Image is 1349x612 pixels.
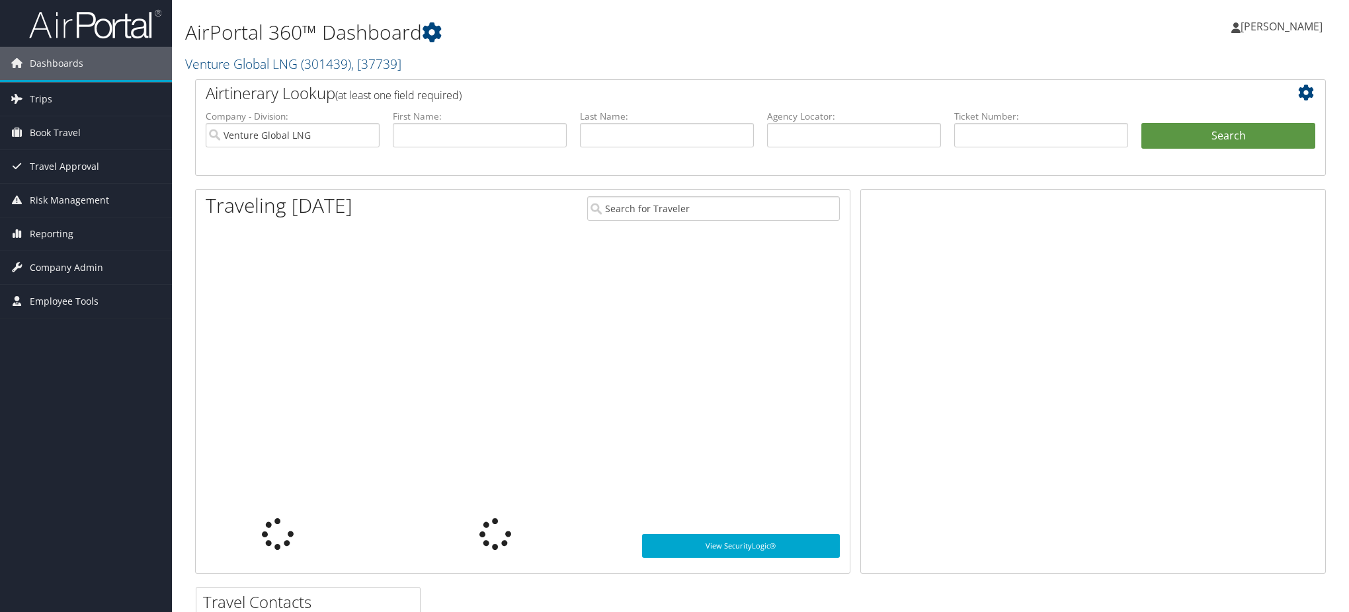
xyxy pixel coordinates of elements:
[30,285,99,318] span: Employee Tools
[30,116,81,149] span: Book Travel
[580,110,754,123] label: Last Name:
[185,19,952,46] h1: AirPortal 360™ Dashboard
[1241,19,1323,34] span: [PERSON_NAME]
[30,217,73,250] span: Reporting
[767,110,941,123] label: Agency Locator:
[30,83,52,116] span: Trips
[206,82,1221,104] h2: Airtinerary Lookup
[393,110,567,123] label: First Name:
[206,110,380,123] label: Company - Division:
[642,534,840,558] a: View SecurityLogic®
[301,55,351,73] span: ( 301439 )
[335,88,462,102] span: (at least one field required)
[587,196,840,221] input: Search for Traveler
[29,9,161,40] img: airportal-logo.png
[30,184,109,217] span: Risk Management
[954,110,1128,123] label: Ticket Number:
[185,55,401,73] a: Venture Global LNG
[1231,7,1336,46] a: [PERSON_NAME]
[1141,123,1315,149] button: Search
[351,55,401,73] span: , [ 37739 ]
[206,192,352,219] h1: Traveling [DATE]
[30,251,103,284] span: Company Admin
[30,47,83,80] span: Dashboards
[30,150,99,183] span: Travel Approval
